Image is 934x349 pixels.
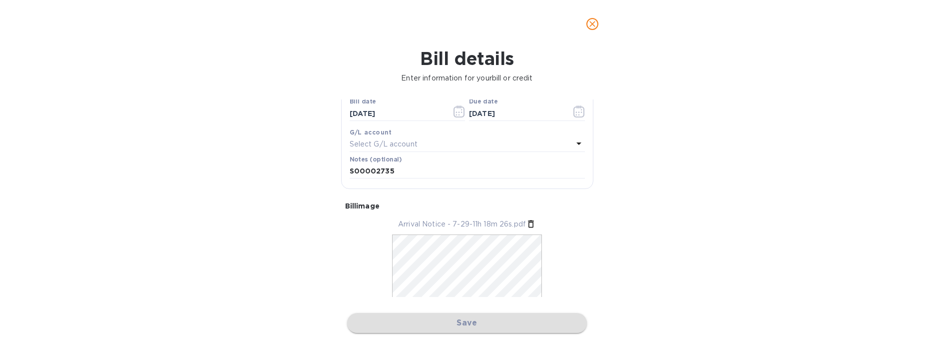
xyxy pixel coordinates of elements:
button: close [580,12,604,36]
label: Bill date [350,99,376,105]
h1: Bill details [8,48,926,69]
input: Select date [350,106,444,121]
label: Due date [469,99,497,105]
input: Enter notes [350,164,585,179]
p: Bill image [345,201,589,211]
p: Select G/L account [350,139,418,149]
p: Enter information for your bill or credit [8,73,926,83]
input: Due date [469,106,563,121]
b: G/L account [350,128,392,136]
p: Arrival Notice - 7-29-11h 18m 26s.pdf [398,219,526,229]
label: Notes (optional) [350,156,402,162]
